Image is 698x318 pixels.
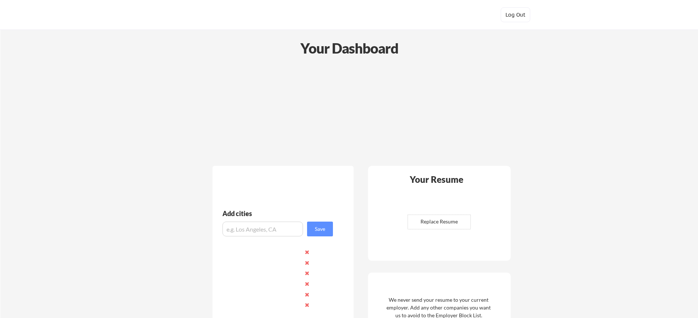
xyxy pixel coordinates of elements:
div: Add cities [222,210,335,217]
button: Save [307,222,333,236]
input: e.g. Los Angeles, CA [222,222,303,236]
div: Your Dashboard [1,38,698,59]
button: Log Out [501,7,530,22]
div: Your Resume [400,175,473,184]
